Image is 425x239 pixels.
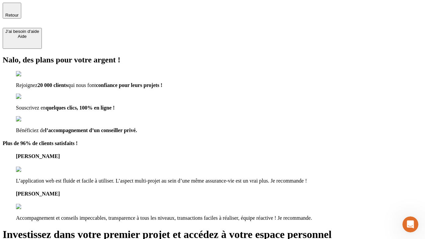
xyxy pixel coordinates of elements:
span: Souscrivez en [16,105,45,111]
h2: Nalo, des plans pour votre argent ! [3,55,422,64]
p: L’application web est fluide et facile à utiliser. L’aspect multi-projet au sein d’une même assur... [16,178,422,184]
span: 20 000 clients [38,82,68,88]
button: J’ai besoin d'aideAide [3,28,42,49]
span: Bénéficiez de [16,127,45,133]
img: reviews stars [16,167,49,173]
div: Aide [5,34,39,39]
h4: Plus de 96% de clients satisfaits ! [3,140,422,146]
img: checkmark [16,116,44,122]
span: confiance pour leurs projets ! [96,82,162,88]
iframe: Intercom live chat [402,216,418,232]
img: checkmark [16,94,44,100]
p: Accompagnement et conseils impeccables, transparence à tous les niveaux, transactions faciles à r... [16,215,422,221]
span: l’accompagnement d’un conseiller privé. [45,127,137,133]
button: Retour [3,3,21,19]
h4: [PERSON_NAME] [16,153,422,159]
h4: [PERSON_NAME] [16,191,422,197]
span: Retour [5,13,19,18]
img: reviews stars [16,204,49,210]
img: checkmark [16,71,44,77]
div: J’ai besoin d'aide [5,29,39,34]
span: quelques clics, 100% en ligne ! [45,105,115,111]
span: qui nous font [68,82,96,88]
span: Rejoignez [16,82,38,88]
